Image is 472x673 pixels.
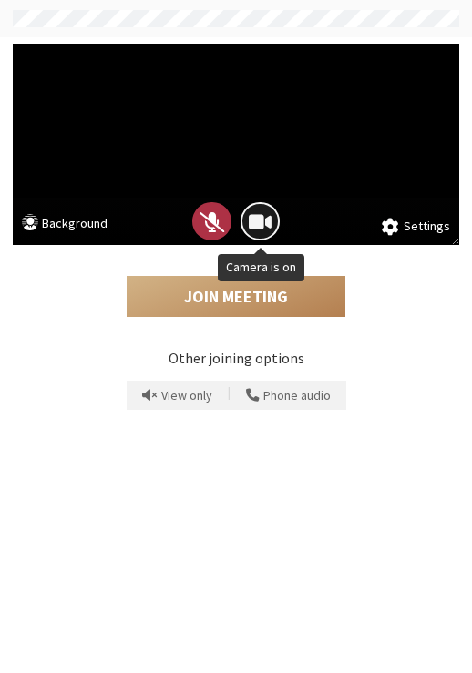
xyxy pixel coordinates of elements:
[241,202,280,241] button: Camera is on
[161,389,212,403] span: View only
[13,347,459,369] p: Other joining options
[382,217,450,237] button: Settings
[192,202,231,241] button: Mic is off
[136,381,219,410] button: Prevent echo when there is already an active mic and speaker in the room.
[240,381,337,410] button: Use your phone for mic and speaker while you view the meeting on this device.
[263,389,331,403] span: Phone audio
[127,276,345,318] button: Join Meeting
[22,214,108,237] button: Background
[228,383,231,407] span: |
